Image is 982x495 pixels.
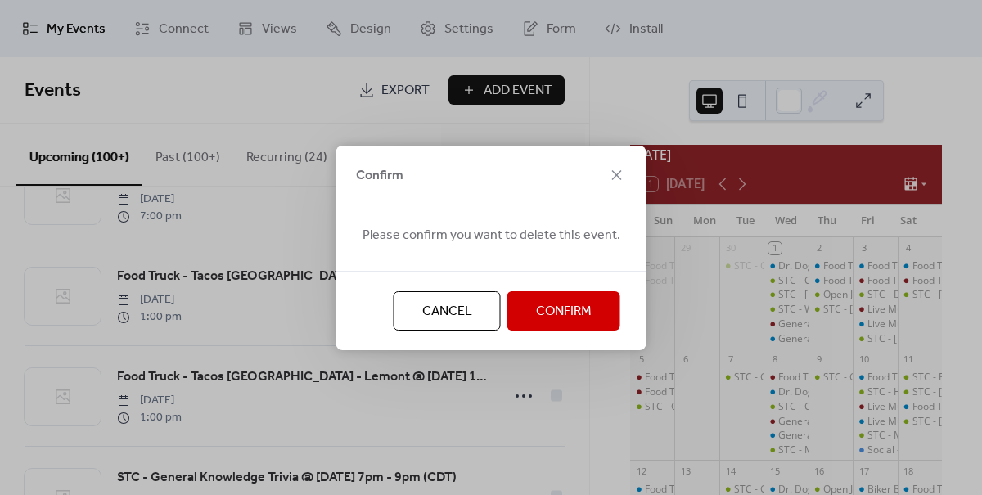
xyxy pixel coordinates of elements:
[363,226,620,245] span: Please confirm you want to delete this event.
[507,291,620,331] button: Confirm
[356,166,403,186] span: Confirm
[536,302,592,322] span: Confirm
[394,291,501,331] button: Cancel
[422,302,472,322] span: Cancel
